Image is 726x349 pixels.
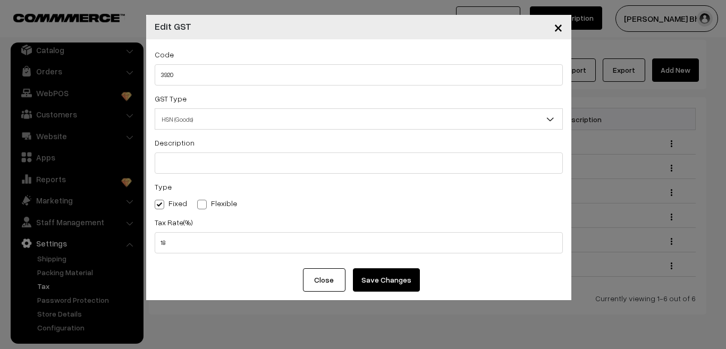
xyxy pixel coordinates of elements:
[155,93,187,104] label: GST Type
[155,19,191,33] h4: Edit GST
[353,268,420,292] button: Save Changes
[155,108,563,130] span: HSN (Goods)
[155,181,172,192] label: Type
[155,110,562,129] span: HSN (Goods)
[155,137,195,148] label: Description
[554,17,563,37] span: ×
[155,198,187,209] label: Fixed
[197,198,237,209] label: Flexible
[155,217,193,228] label: Tax Rate(%)
[155,49,174,60] label: Code
[303,268,345,292] button: Close
[545,11,571,44] button: Close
